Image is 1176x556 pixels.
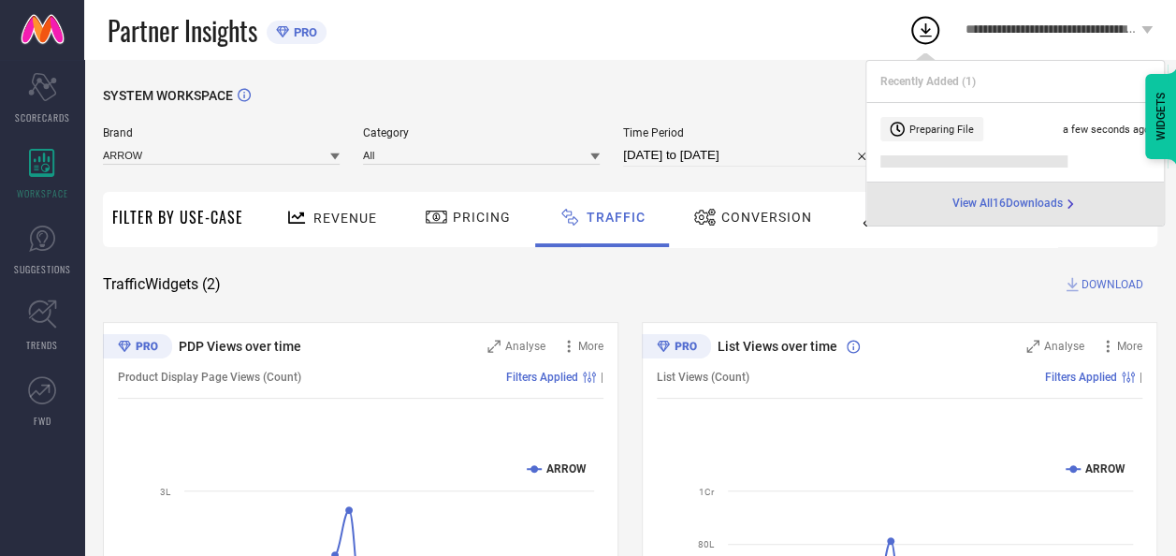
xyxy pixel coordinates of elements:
span: Preparing File [909,124,974,136]
span: Brand [103,126,340,139]
span: SUGGESTIONS [14,262,71,276]
span: a few seconds ago [1063,124,1150,136]
span: More [1117,340,1142,353]
span: List Views over time [718,339,837,354]
span: Revenue [313,211,377,226]
span: Analyse [1044,340,1084,353]
span: WORKSPACE [17,186,68,200]
text: ARROW [546,462,587,476]
span: More [578,340,603,353]
span: SCORECARDS [15,110,70,124]
svg: Zoom [487,340,501,353]
span: Time Period [623,126,875,139]
text: 3L [160,487,171,497]
span: Traffic Widgets ( 2 ) [103,275,221,294]
span: Analyse [505,340,545,353]
span: Filters Applied [1045,371,1117,384]
span: Pricing [453,210,511,225]
span: SYSTEM WORKSPACE [103,88,233,103]
svg: Zoom [1026,340,1039,353]
div: Open download page [952,197,1078,212]
span: Traffic [587,210,646,225]
span: FWD [34,414,51,428]
span: Product Display Page Views (Count) [118,371,301,384]
span: Recently Added ( 1 ) [880,75,976,88]
span: Category [363,126,600,139]
span: PDP Views over time [179,339,301,354]
span: View All 16 Downloads [952,197,1063,212]
span: PRO [289,25,317,39]
span: | [601,371,603,384]
text: 1Cr [699,487,715,497]
span: Filter By Use-Case [112,206,243,228]
span: List Views (Count) [657,371,749,384]
a: View All16Downloads [952,197,1078,212]
span: DOWNLOAD [1082,275,1143,294]
span: Conversion [721,210,812,225]
span: Filters Applied [506,371,578,384]
span: Partner Insights [108,11,257,50]
text: 80L [698,539,715,549]
input: Select time period [623,144,875,167]
div: Premium [103,334,172,362]
text: ARROW [1085,462,1125,476]
div: Premium [642,334,711,362]
div: Open download list [908,13,942,47]
span: | [1140,371,1142,384]
span: TRENDS [26,338,58,352]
